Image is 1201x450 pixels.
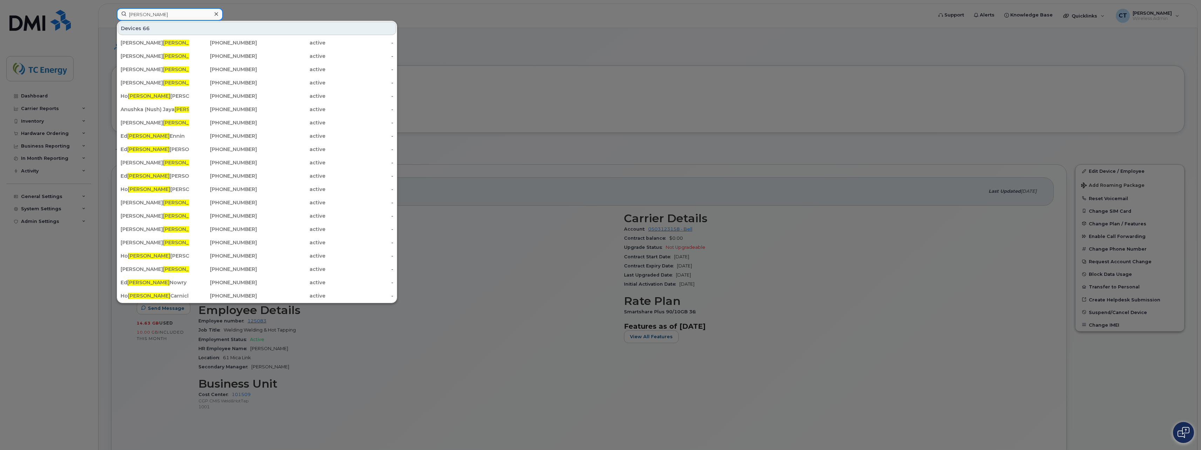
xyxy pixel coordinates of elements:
[257,252,325,259] div: active
[325,39,394,46] div: -
[121,186,189,193] div: Ho [PERSON_NAME]
[189,106,257,113] div: [PHONE_NUMBER]
[128,253,170,259] span: [PERSON_NAME]
[118,143,396,156] a: Ed[PERSON_NAME][PERSON_NAME][PHONE_NUMBER]active-
[325,79,394,86] div: -
[118,130,396,142] a: Ed[PERSON_NAME]Ennin[PHONE_NUMBER]active-
[257,159,325,166] div: active
[121,39,189,46] div: [PERSON_NAME]
[128,186,170,192] span: [PERSON_NAME]
[127,146,170,152] span: [PERSON_NAME]
[118,156,396,169] a: [PERSON_NAME][PERSON_NAME]s[PHONE_NUMBER]active-
[1178,427,1189,438] img: Open chat
[325,93,394,100] div: -
[163,120,205,126] span: [PERSON_NAME]
[257,93,325,100] div: active
[118,76,396,89] a: [PERSON_NAME][PERSON_NAME]s[PHONE_NUMBER]active-
[118,170,396,182] a: Ed[PERSON_NAME][PERSON_NAME][PHONE_NUMBER]active-
[118,223,396,236] a: [PERSON_NAME][PERSON_NAME][PHONE_NUMBER]active-
[257,226,325,233] div: active
[189,172,257,179] div: [PHONE_NUMBER]
[163,213,205,219] span: [PERSON_NAME]
[189,159,257,166] div: [PHONE_NUMBER]
[121,279,189,286] div: Ed Nowry
[325,159,394,166] div: -
[189,279,257,286] div: [PHONE_NUMBER]
[189,146,257,153] div: [PHONE_NUMBER]
[325,66,394,73] div: -
[189,132,257,139] div: [PHONE_NUMBER]
[189,199,257,206] div: [PHONE_NUMBER]
[121,146,189,153] div: Ed [PERSON_NAME]
[189,239,257,246] div: [PHONE_NUMBER]
[325,119,394,126] div: -
[121,199,189,206] div: [PERSON_NAME]
[175,106,217,112] span: [PERSON_NAME]
[127,279,170,286] span: [PERSON_NAME]
[189,53,257,60] div: [PHONE_NUMBER]
[325,212,394,219] div: -
[257,53,325,60] div: active
[127,173,170,179] span: [PERSON_NAME]
[118,210,396,222] a: [PERSON_NAME][PERSON_NAME][PHONE_NUMBER]active-
[121,266,189,273] div: [PERSON_NAME] s
[163,226,205,232] span: [PERSON_NAME]
[121,106,189,113] div: Anushka (Nush) Jaya ene
[257,66,325,73] div: active
[325,239,394,246] div: -
[118,36,396,49] a: [PERSON_NAME][PERSON_NAME][PHONE_NUMBER]active-
[189,292,257,299] div: [PHONE_NUMBER]
[257,266,325,273] div: active
[257,172,325,179] div: active
[163,266,205,272] span: [PERSON_NAME]
[189,186,257,193] div: [PHONE_NUMBER]
[325,252,394,259] div: -
[163,53,205,59] span: [PERSON_NAME]
[128,293,170,299] span: [PERSON_NAME]
[121,119,189,126] div: [PERSON_NAME]
[163,199,205,206] span: [PERSON_NAME]
[118,90,396,102] a: Ho[PERSON_NAME][PERSON_NAME][PHONE_NUMBER]active-
[257,292,325,299] div: active
[143,25,150,32] span: 66
[189,79,257,86] div: [PHONE_NUMBER]
[325,146,394,153] div: -
[257,132,325,139] div: active
[189,212,257,219] div: [PHONE_NUMBER]
[325,186,394,193] div: -
[189,119,257,126] div: [PHONE_NUMBER]
[257,239,325,246] div: active
[118,63,396,76] a: [PERSON_NAME][PERSON_NAME]s[PHONE_NUMBER]active-
[118,183,396,196] a: Ho[PERSON_NAME][PERSON_NAME][PHONE_NUMBER]active-
[118,289,396,302] a: Ho[PERSON_NAME]Carnicle[PHONE_NUMBER]active-
[121,132,189,139] div: Ed Ennin
[325,199,394,206] div: -
[189,252,257,259] div: [PHONE_NUMBER]
[325,53,394,60] div: -
[325,266,394,273] div: -
[118,276,396,289] a: Ed[PERSON_NAME]Nowry[PHONE_NUMBER]active-
[128,93,170,99] span: [PERSON_NAME]
[121,53,189,60] div: [PERSON_NAME]
[325,279,394,286] div: -
[189,93,257,100] div: [PHONE_NUMBER]
[118,236,396,249] a: [PERSON_NAME][PERSON_NAME][PHONE_NUMBER]active-
[121,159,189,166] div: [PERSON_NAME] s
[121,239,189,246] div: [PERSON_NAME]
[121,212,189,219] div: [PERSON_NAME]
[121,172,189,179] div: Ed [PERSON_NAME]
[257,279,325,286] div: active
[163,40,205,46] span: [PERSON_NAME]
[257,119,325,126] div: active
[325,132,394,139] div: -
[121,93,189,100] div: Ho [PERSON_NAME]
[257,146,325,153] div: active
[325,292,394,299] div: -
[257,199,325,206] div: active
[325,226,394,233] div: -
[163,80,205,86] span: [PERSON_NAME]
[325,172,394,179] div: -
[118,22,396,35] div: Devices
[163,159,205,166] span: [PERSON_NAME]
[118,116,396,129] a: [PERSON_NAME][PERSON_NAME][PHONE_NUMBER]active-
